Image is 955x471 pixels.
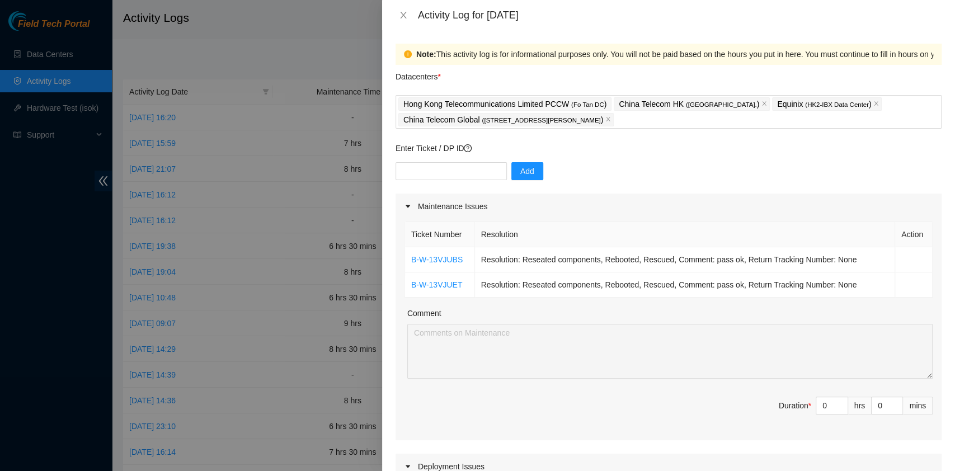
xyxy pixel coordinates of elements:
button: Add [511,162,543,180]
p: China Telecom Global ) [403,114,603,126]
span: Add [520,165,534,177]
p: Equinix ) [777,98,871,111]
span: close [399,11,408,20]
span: ( [GEOGRAPHIC_DATA]. [686,101,757,108]
p: Enter Ticket / DP ID [396,142,942,154]
span: close [873,101,879,107]
div: Duration [779,399,811,412]
p: Datacenters [396,65,441,83]
div: hrs [848,397,872,415]
div: mins [903,397,933,415]
td: Resolution: Reseated components, Rebooted, Rescued, Comment: pass ok, Return Tracking Number: None [475,272,895,298]
th: Ticket Number [405,222,475,247]
a: B-W-13VJUBS [411,255,463,264]
button: Close [396,10,411,21]
span: caret-right [404,203,411,210]
span: ( Fo Tan DC [571,101,604,108]
span: close [761,101,767,107]
div: Maintenance Issues [396,194,942,219]
span: question-circle [464,144,472,152]
a: B-W-13VJUET [411,280,463,289]
th: Action [895,222,933,247]
strong: Note: [416,48,436,60]
div: Activity Log for [DATE] [418,9,942,21]
span: exclamation-circle [404,50,412,58]
textarea: Comment [407,324,933,379]
p: Hong Kong Telecommunications Limited PCCW ) [403,98,606,111]
span: ( HK2-IBX Data Center [805,101,869,108]
label: Comment [407,307,441,319]
th: Resolution [475,222,895,247]
p: China Telecom HK ) [619,98,759,111]
td: Resolution: Reseated components, Rebooted, Rescued, Comment: pass ok, Return Tracking Number: None [475,247,895,272]
span: close [605,116,611,123]
span: caret-right [404,463,411,470]
span: ( [STREET_ADDRESS][PERSON_NAME] [482,117,600,124]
